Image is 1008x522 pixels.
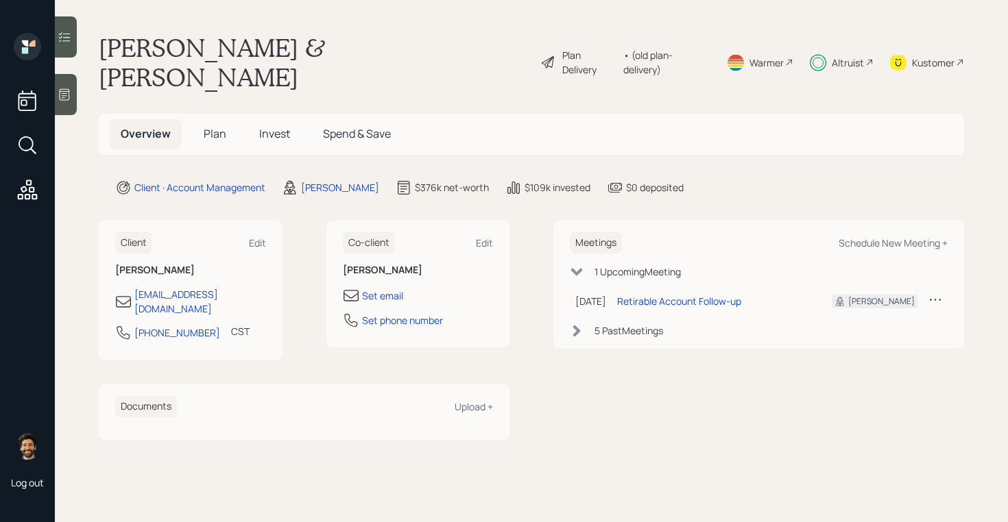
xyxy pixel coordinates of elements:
[749,55,784,70] div: Warmer
[832,55,864,70] div: Altruist
[259,126,290,141] span: Invest
[343,232,395,254] h6: Co-client
[134,180,265,195] div: Client · Account Management
[415,180,489,195] div: $376k net-worth
[134,325,220,340] div: [PHONE_NUMBER]
[14,432,41,460] img: eric-schwartz-headshot.png
[595,264,681,279] div: 1 Upcoming Meeting
[11,476,44,489] div: Log out
[839,236,948,249] div: Schedule New Meeting +
[562,48,616,77] div: Plan Delivery
[455,400,493,413] div: Upload +
[301,180,379,195] div: [PERSON_NAME]
[99,33,529,92] h1: [PERSON_NAME] & [PERSON_NAME]
[204,126,226,141] span: Plan
[231,324,250,338] div: CST
[623,48,710,77] div: • (old plan-delivery)
[617,294,741,308] div: Retirable Account Follow-up
[343,264,494,276] h6: [PERSON_NAME]
[249,236,266,249] div: Edit
[848,295,915,308] div: [PERSON_NAME]
[134,287,266,316] div: [EMAIL_ADDRESS][DOMAIN_NAME]
[115,264,266,276] h6: [PERSON_NAME]
[121,126,171,141] span: Overview
[362,288,403,303] div: Set email
[570,232,622,254] h6: Meetings
[323,126,391,141] span: Spend & Save
[595,323,663,338] div: 5 Past Meeting s
[115,232,152,254] h6: Client
[476,236,493,249] div: Edit
[626,180,684,195] div: $0 deposited
[912,55,955,70] div: Kustomer
[575,294,606,308] div: [DATE]
[362,313,443,327] div: Set phone number
[525,180,590,195] div: $109k invested
[115,395,177,418] h6: Documents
